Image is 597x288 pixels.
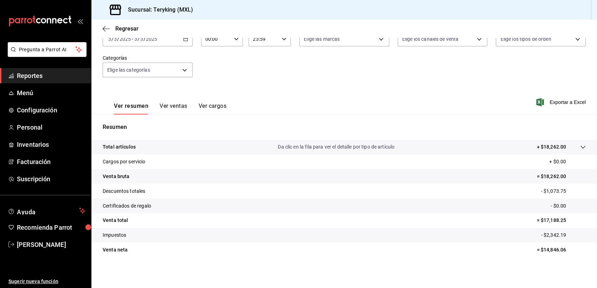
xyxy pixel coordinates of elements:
[549,158,586,165] p: + $0.00
[140,36,143,42] input: --
[500,35,551,42] span: Elige los tipos de orden
[17,174,85,184] span: Suscripción
[111,36,114,42] span: /
[103,25,139,32] button: Regresar
[108,36,111,42] input: --
[103,217,128,224] p: Venta total
[17,88,85,98] span: Menú
[8,42,86,57] button: Pregunta a Parrot AI
[537,217,586,224] p: = $17,188.25
[538,98,586,106] button: Exportar a Excel
[17,140,85,149] span: Inventarios
[17,157,85,166] span: Facturación
[19,46,76,53] span: Pregunta a Parrot AI
[541,188,586,195] p: - $1,073.75
[77,18,83,24] button: open_drawer_menu
[537,246,586,254] p: = $14,846.06
[103,123,586,131] p: Resumen
[143,36,146,42] span: /
[17,71,85,80] span: Reportes
[160,103,187,114] button: Ver ventas
[5,51,86,58] a: Pregunta a Parrot AI
[103,246,128,254] p: Venta neta
[103,188,145,195] p: Descuentos totales
[117,36,119,42] span: /
[17,240,85,249] span: [PERSON_NAME]
[537,143,566,151] p: + $18,262.00
[103,143,136,151] p: Total artículos
[304,35,340,42] span: Elige las marcas
[134,36,137,42] input: --
[114,103,148,114] button: Ver resumen
[551,202,586,210] p: - $0.00
[8,278,85,285] span: Sugerir nueva función
[114,36,117,42] input: --
[199,103,227,114] button: Ver cargos
[103,231,126,239] p: Impuestos
[137,36,140,42] span: /
[146,36,158,42] input: ----
[132,36,133,42] span: -
[17,207,76,215] span: Ayuda
[103,173,129,180] p: Venta bruta
[103,55,193,60] label: Categorías
[103,158,146,165] p: Cargos por servicio
[107,66,150,73] span: Elige las categorías
[103,202,151,210] p: Certificados de regalo
[278,143,394,151] p: Da clic en la fila para ver el detalle por tipo de artículo
[402,35,458,42] span: Elige los canales de venta
[17,223,85,232] span: Recomienda Parrot
[119,36,131,42] input: ----
[114,103,226,114] div: navigation tabs
[541,231,586,239] p: - $2,342.19
[115,25,139,32] span: Regresar
[17,105,85,115] span: Configuración
[17,123,85,132] span: Personal
[122,6,193,14] h3: Sucursal: Teryking (MXL)
[537,173,586,180] p: = $18,262.00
